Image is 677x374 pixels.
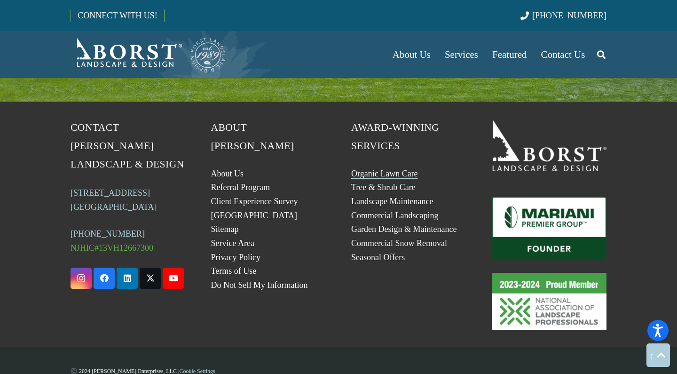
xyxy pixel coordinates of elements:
a: 19BorstLandscape_Logo_W [492,119,607,171]
a: Organic Lawn Care [351,169,418,178]
a: Do Not Sell My Information [211,280,308,290]
a: CONNECT WITH US! [71,4,164,27]
a: [STREET_ADDRESS][GEOGRAPHIC_DATA] [71,188,157,212]
a: Garden Design & Maintenance [351,224,457,234]
a: [PHONE_NUMBER] [520,11,606,20]
a: [PHONE_NUMBER] [71,229,145,239]
span: About Us [393,49,431,60]
a: Commercial Landscaping [351,211,438,220]
span: Featured [492,49,527,60]
a: Tree & Shrub Care [351,183,416,192]
a: Client Experience Survey [211,197,298,206]
span: [PHONE_NUMBER] [532,11,606,20]
a: Commercial Snow Removal [351,239,447,248]
a: Borst-Logo [71,36,227,73]
a: Terms of Use [211,266,257,276]
a: Referral Program [211,183,270,192]
a: 23-24_Proud_Member_logo [492,273,607,330]
a: Sitemap [211,224,239,234]
a: Featured [485,31,534,78]
a: Back to top [646,343,670,367]
span: Services [445,49,478,60]
a: [GEOGRAPHIC_DATA] [211,211,298,220]
a: Search [592,43,611,66]
span: Award-Winning Services [351,122,439,151]
a: Contact Us [534,31,592,78]
a: Mariani_Badge_Full_Founder [492,197,607,260]
a: X [140,268,161,289]
a: Facebook [94,268,115,289]
a: About Us [211,169,244,178]
a: Services [438,31,485,78]
a: Instagram [71,268,92,289]
a: YouTube [163,268,184,289]
a: Service Area [211,239,254,248]
a: LinkedIn [117,268,138,289]
a: Seasonal Offers [351,253,405,262]
span: Contact [PERSON_NAME] Landscape & Design [71,122,184,170]
a: About Us [386,31,438,78]
span: Contact Us [541,49,585,60]
a: Privacy Policy [211,253,261,262]
span: About [PERSON_NAME] [211,122,294,151]
span: NJHIC#13VH12667300 [71,243,153,253]
a: Landscape Maintenance [351,197,433,206]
